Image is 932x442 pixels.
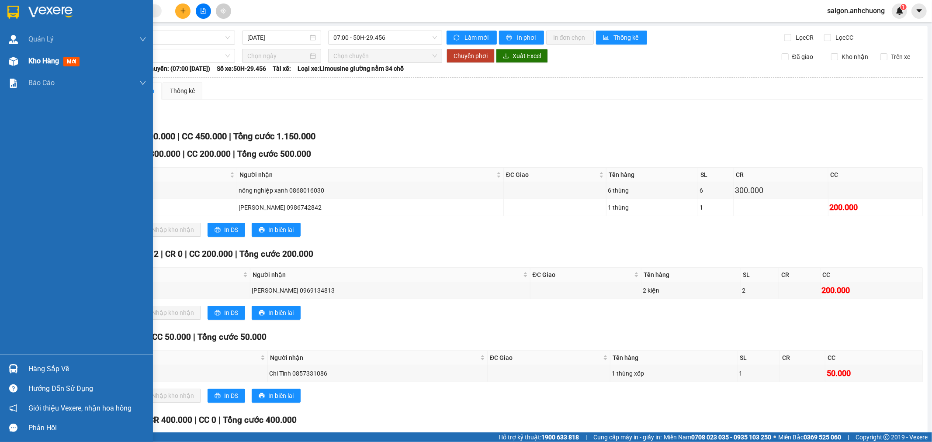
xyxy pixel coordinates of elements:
[83,365,268,382] td: SG2510120001
[517,33,537,42] span: In phơi
[135,389,201,403] button: downloadNhập kho nhận
[247,51,308,61] input: Chọn ngày
[454,35,461,41] span: sync
[170,86,195,96] div: Thống kê
[28,77,55,88] span: Báo cáo
[821,268,923,282] th: CC
[614,33,640,42] span: Thống kê
[738,351,780,365] th: SL
[830,201,921,214] div: 200.000
[233,149,235,159] span: |
[268,225,294,235] span: In biên lai
[546,31,594,45] button: In đơn chọn
[194,415,197,425] span: |
[217,64,266,73] span: Số xe: 50H-29.456
[268,308,294,318] span: In biên lai
[199,415,216,425] span: CC 0
[268,391,294,401] span: In biên lai
[149,415,192,425] span: CR 400.000
[606,168,698,182] th: Tên hàng
[139,36,146,43] span: down
[252,286,529,295] div: [PERSON_NAME] 0969134813
[252,389,301,403] button: printerIn biên lai
[224,225,238,235] span: In DS
[208,223,245,237] button: printerIn DS
[789,52,817,62] span: Đã giao
[63,57,80,66] span: mới
[84,185,236,196] div: SG2510110009
[252,306,301,320] button: printerIn biên lai
[83,182,237,199] td: SG2510110009
[333,31,437,44] span: 07:00 - 50H-29.456
[447,31,497,45] button: syncLàm mới
[827,367,921,380] div: 50.000
[224,308,238,318] span: In DS
[85,353,259,363] span: Mã GD
[896,7,904,15] img: icon-new-feature
[641,268,741,282] th: Tên hàng
[185,249,187,259] span: |
[197,332,267,342] span: Tổng cước 50.000
[822,284,921,297] div: 200.000
[146,64,210,73] span: Chuyến: (07:00 [DATE])
[612,369,736,378] div: 1 thùng xốp
[793,33,815,42] span: Lọc CR
[229,131,231,142] span: |
[496,49,548,63] button: downloadXuất Excel
[902,4,905,10] span: 1
[182,131,227,142] span: CC 450.000
[541,434,579,441] strong: 1900 633 818
[161,249,163,259] span: |
[610,351,738,365] th: Tên hàng
[742,286,778,295] div: 2
[778,432,841,442] span: Miền Bắc
[883,434,890,440] span: copyright
[533,270,632,280] span: ĐC Giao
[28,57,59,65] span: Kho hàng
[333,49,437,62] span: Chọn chuyến
[773,435,776,439] span: ⚪️
[734,168,828,182] th: CR
[193,332,195,342] span: |
[83,282,250,299] td: SG2510110019
[700,186,732,195] div: 6
[741,268,780,282] th: SL
[499,31,544,45] button: printerIn phơi
[643,286,739,295] div: 2 kiện
[135,223,201,237] button: downloadNhập kho nhận
[233,131,315,142] span: Tổng cước 1.150.000
[447,49,495,63] button: Chuyển phơi
[608,203,696,212] div: 1 thùng
[739,369,778,378] div: 1
[215,393,221,400] span: printer
[270,353,478,363] span: Người nhận
[215,227,221,234] span: printer
[85,270,241,280] span: Mã GD
[218,415,221,425] span: |
[200,8,206,14] span: file-add
[820,5,892,16] span: saigon.anhchuong
[165,249,183,259] span: CR 0
[7,6,19,19] img: logo-vxr
[239,249,313,259] span: Tổng cước 200.000
[9,79,18,88] img: solution-icon
[139,79,146,86] span: down
[215,310,221,317] span: printer
[224,391,238,401] span: In DS
[848,432,849,442] span: |
[735,184,826,197] div: 300.000
[142,249,159,259] span: SL 2
[247,33,308,42] input: 12/10/2025
[915,7,923,15] span: caret-down
[838,52,872,62] span: Kho nhận
[503,53,509,60] span: download
[180,8,186,14] span: plus
[253,270,521,280] span: Người nhận
[780,351,825,365] th: CR
[506,170,597,180] span: ĐC Giao
[237,149,311,159] span: Tổng cước 500.000
[603,35,610,41] span: bar-chart
[9,404,17,412] span: notification
[239,186,502,195] div: nông nghiệp xanh 0868016030
[9,35,18,44] img: warehouse-icon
